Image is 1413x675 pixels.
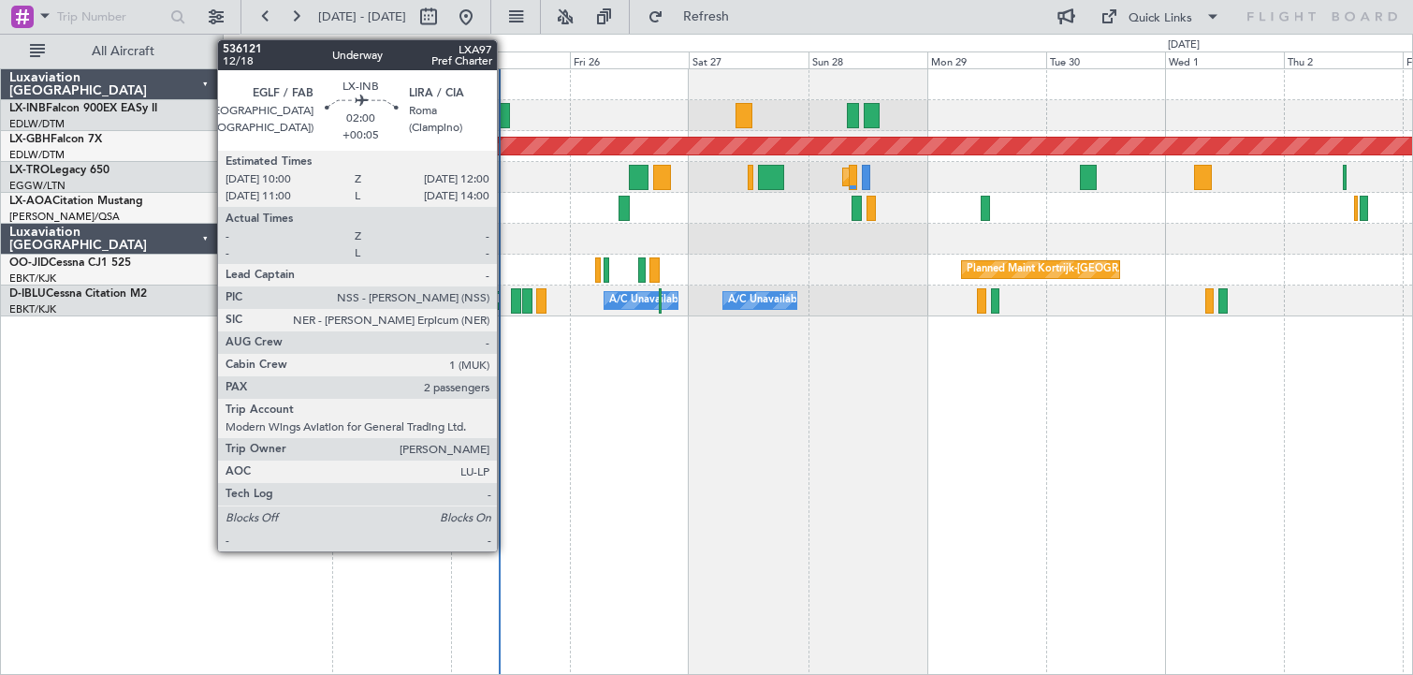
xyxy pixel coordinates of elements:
div: Fri 26 [570,51,689,68]
a: EDLW/DTM [9,148,65,162]
a: EBKT/KJK [9,271,56,286]
button: Quick Links [1091,2,1230,32]
a: EGGW/LTN [9,179,66,193]
div: Wed 1 [1165,51,1284,68]
div: Sun 28 [808,51,927,68]
a: LX-INBFalcon 900EX EASy II [9,103,157,114]
a: LX-GBHFalcon 7X [9,134,102,145]
div: Planned Maint Kortrijk-[GEOGRAPHIC_DATA] [967,256,1185,284]
div: A/C Unavailable [GEOGRAPHIC_DATA] ([GEOGRAPHIC_DATA] National) [609,286,957,315]
div: Quick Links [1129,9,1192,28]
span: [DATE] - [DATE] [318,8,406,25]
span: OO-JID [9,257,49,269]
div: Sat 27 [689,51,808,68]
input: Trip Number [57,3,165,31]
a: OO-JIDCessna CJ1 525 [9,257,131,269]
div: Thu 2 [1284,51,1403,68]
a: D-IBLUCessna Citation M2 [9,288,147,300]
div: A/C Unavailable [GEOGRAPHIC_DATA]-[GEOGRAPHIC_DATA] [728,286,1027,315]
a: LX-AOACitation Mustang [9,196,143,207]
a: EDLW/DTM [9,117,65,131]
a: EBKT/KJK [9,302,56,316]
div: Thu 25 [451,51,570,68]
a: LX-TROLegacy 650 [9,165,109,176]
span: LX-AOA [9,196,52,207]
span: LX-INB [9,103,46,114]
div: Mon 29 [927,51,1046,68]
div: Planned Maint Nice ([GEOGRAPHIC_DATA]) [490,286,699,315]
div: [DATE] [1168,37,1200,53]
button: All Aircraft [21,37,203,66]
div: [DATE] [226,37,258,53]
a: [PERSON_NAME]/QSA [9,210,120,224]
span: Refresh [667,10,746,23]
span: LX-TRO [9,165,50,176]
div: Planned Maint [GEOGRAPHIC_DATA] ([GEOGRAPHIC_DATA]) [429,101,723,129]
button: Refresh [639,2,751,32]
span: D-IBLU [9,288,46,300]
div: Tue 30 [1046,51,1165,68]
div: Planned Maint [GEOGRAPHIC_DATA] ([GEOGRAPHIC_DATA]) [848,163,1143,191]
div: Wed 24 [332,51,451,68]
span: LX-GBH [9,134,51,145]
span: All Aircraft [49,45,197,58]
div: Tue 23 [213,51,332,68]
